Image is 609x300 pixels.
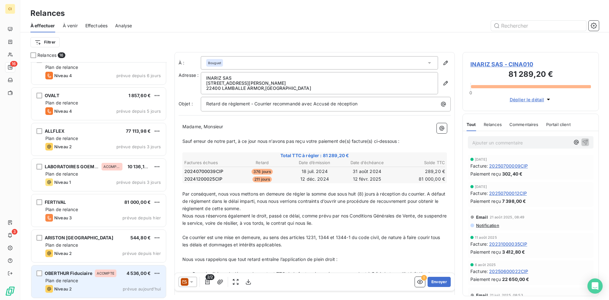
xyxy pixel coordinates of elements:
[510,96,544,103] span: Déplier le détail
[123,286,161,291] span: prévue aujourd’hui
[128,164,152,169] span: 10 136,16 €
[490,215,525,219] span: 21 août 2025, 08:49
[45,235,113,240] span: ARISTON [GEOGRAPHIC_DATA]
[341,168,393,175] td: 31 août 2024
[489,268,528,275] span: 20250600022CIP
[183,152,446,159] span: Total TTC à régler : 81 289,20 €
[470,276,501,283] span: Paiement reçu
[45,278,78,283] span: Plan de relance
[236,159,288,166] th: Retard
[10,61,17,67] span: 16
[116,180,161,185] span: prévue depuis 3 jours
[45,128,64,134] span: ALLFLEX
[491,21,586,31] input: Rechercher
[508,96,554,103] button: Déplier le détail
[475,263,496,267] span: 6 août 2025
[37,52,56,58] span: Relances
[124,199,151,205] span: 81 000,00 €
[45,164,101,169] span: LABORATOIRES GOEMAR
[182,213,448,226] span: Nous nous réservons également le droit, passé ce délai, comme prévu par nos Conditions Générales ...
[45,270,92,276] span: OBERTHUR Fiduciaire
[130,235,151,240] span: 544,80 €
[30,8,65,19] h3: Relances
[45,100,78,105] span: Plan de relance
[184,176,222,182] span: 20241200025CIP
[476,293,488,298] span: Email
[54,73,72,78] span: Niveau 4
[502,276,529,283] span: 22 650,00 €
[54,180,71,185] span: Niveau 1
[54,109,72,114] span: Niveau 4
[45,64,78,70] span: Plan de relance
[45,93,59,98] span: OVALT
[63,23,78,29] span: À venir
[54,215,72,220] span: Niveau 3
[208,61,221,65] span: Bouguet
[182,138,399,144] span: Sauf erreur de notre part, à ce jour nous n’avons pas reçu votre paiement de(s) facture(s) ci-des...
[509,122,539,127] span: Commentaires
[5,286,15,296] img: Logo LeanPay
[470,60,591,69] span: INARIZ SAS - CINA010
[182,257,337,262] span: Nous vous rappelons que tout retard entraîne l’application de plein droit :
[54,286,72,291] span: Niveau 2
[116,144,161,149] span: prévue depuis 3 jours
[502,198,526,204] span: 7 398,00 €
[467,122,476,127] span: Tout
[30,37,60,47] button: Filtrer
[206,101,357,106] span: Retard de règlement - Courrier recommandé avec Accusé de réception
[179,72,199,78] span: Adresse :
[502,170,522,177] span: 302,40 €
[470,170,501,177] span: Paiement reçu
[475,185,487,189] span: [DATE]
[182,271,437,284] span: - Des pénalités, calculées sur le montant TTC de la facture impayée, correspondant à 5 fois le ta...
[252,177,272,182] span: 211 jours
[126,128,151,134] span: 77 113,98 €
[428,277,451,287] button: Envoyer
[484,122,502,127] span: Relances
[127,270,151,276] span: 4 536,00 €
[394,176,445,183] td: 81 000,00 €
[45,242,78,248] span: Plan de relance
[470,198,501,204] span: Paiement reçu
[206,76,433,81] p: INARIZ SAS
[122,215,161,220] span: prévue depuis hier
[470,241,488,247] span: Facture :
[182,124,223,129] span: Madame, Monsieur
[122,251,161,256] span: prévue depuis hier
[469,90,472,95] span: 0
[182,191,447,211] span: Par conséquent, nous vous mettons en demeure de régler la somme due sous huit (8) jours à récepti...
[179,60,201,66] label: À :
[179,101,193,106] span: Objet :
[394,159,445,166] th: Solde TTC
[206,274,214,280] span: 2/2
[30,62,167,300] div: grid
[252,169,273,175] span: 376 jours
[115,23,132,29] span: Analyse
[546,122,571,127] span: Portail client
[289,176,340,183] td: 12 déc. 2024
[85,23,108,29] span: Effectuées
[45,199,66,205] span: FERTIVAL
[54,144,72,149] span: Niveau 2
[394,168,445,175] td: 289,20 €
[45,136,78,141] span: Plan de relance
[58,52,65,58] span: 16
[128,93,151,98] span: 1 857,60 €
[116,109,161,114] span: prévue depuis 5 jours
[103,165,121,169] span: ACOMPTE
[587,278,603,294] div: Open Intercom Messenger
[470,163,488,169] span: Facture :
[12,229,17,235] span: 3
[45,207,78,212] span: Plan de relance
[470,190,488,197] span: Facture :
[5,4,15,14] div: CI
[45,171,78,177] span: Plan de relance
[475,236,497,239] span: 11 août 2025
[30,23,55,29] span: À effectuer
[341,176,393,183] td: 12 févr. 2025
[475,157,487,161] span: [DATE]
[206,86,433,91] p: 22400 LAMBALLE ARMOR , [GEOGRAPHIC_DATA]
[206,81,433,86] p: [STREET_ADDRESS][PERSON_NAME]
[489,163,528,169] span: 20250700009CIP
[116,73,161,78] span: prévue depuis 6 jours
